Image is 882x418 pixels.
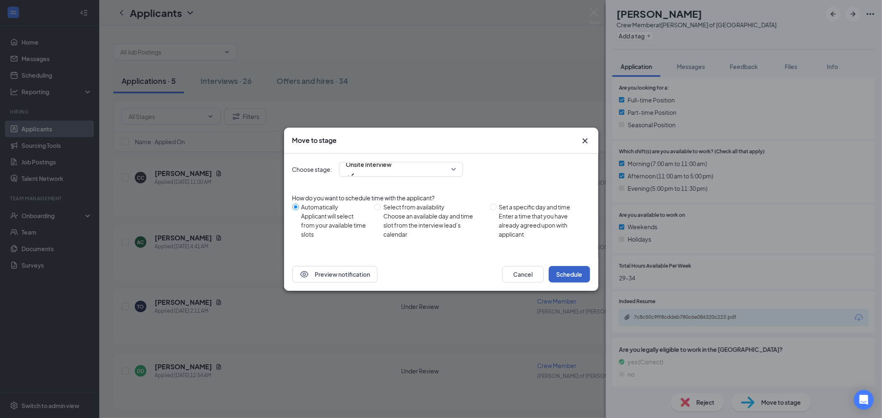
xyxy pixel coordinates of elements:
[292,165,332,174] span: Choose stage:
[346,158,392,171] span: Onsite Interview
[549,266,590,283] button: Schedule
[499,202,583,211] div: Set a specific day and time
[502,266,544,283] button: Cancel
[854,390,874,410] div: Open Intercom Messenger
[346,171,356,180] svg: Checkmark
[301,211,368,239] div: Applicant will select from your available time slots
[580,136,590,146] svg: Cross
[580,136,590,146] button: Close
[292,193,590,202] div: How do you want to schedule time with the applicant?
[299,269,309,279] svg: Eye
[383,211,483,239] div: Choose an available day and time slot from the interview lead’s calendar
[292,266,378,283] button: EyePreview notification
[301,202,368,211] div: Automatically
[292,136,337,145] h3: Move to stage
[499,211,583,239] div: Enter a time that you have already agreed upon with applicant
[383,202,483,211] div: Select from availability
